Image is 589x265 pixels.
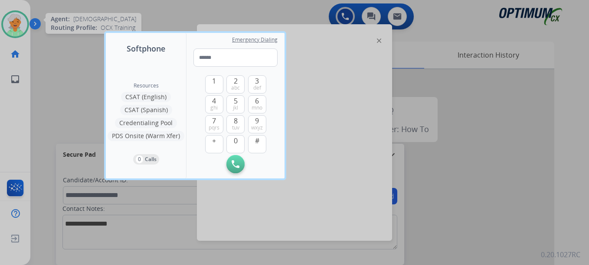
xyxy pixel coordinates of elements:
[226,95,245,113] button: 5jkl
[205,135,223,153] button: +
[115,118,177,128] button: Credentialing Pool
[212,76,216,86] span: 1
[255,76,259,86] span: 3
[233,104,238,111] span: jkl
[226,75,245,94] button: 2abc
[120,105,172,115] button: CSAT (Spanish)
[136,155,143,163] p: 0
[234,116,238,126] span: 8
[234,136,238,146] span: 0
[231,84,240,91] span: abc
[226,115,245,133] button: 8tuv
[127,42,165,55] span: Softphone
[255,136,259,146] span: #
[248,75,266,94] button: 3def
[232,36,278,43] span: Emergency Dialing
[251,124,263,131] span: wxyz
[209,124,219,131] span: pqrs
[210,104,218,111] span: ghi
[205,95,223,113] button: 4ghi
[133,154,159,165] button: 0Calls
[234,96,238,106] span: 5
[248,115,266,133] button: 9wxyz
[205,75,223,94] button: 1
[253,84,261,91] span: def
[226,135,245,153] button: 0
[255,96,259,106] span: 6
[212,96,216,106] span: 4
[255,116,259,126] span: 9
[232,124,239,131] span: tuv
[145,155,157,163] p: Calls
[248,95,266,113] button: 6mno
[212,116,216,126] span: 7
[205,115,223,133] button: 7pqrs
[108,131,184,141] button: PDS Onsite (Warm Xfer)
[212,136,216,146] span: +
[232,160,239,168] img: call-button
[234,76,238,86] span: 2
[121,92,171,102] button: CSAT (English)
[134,82,159,89] span: Resources
[248,135,266,153] button: #
[252,104,262,111] span: mno
[541,249,580,260] p: 0.20.1027RC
